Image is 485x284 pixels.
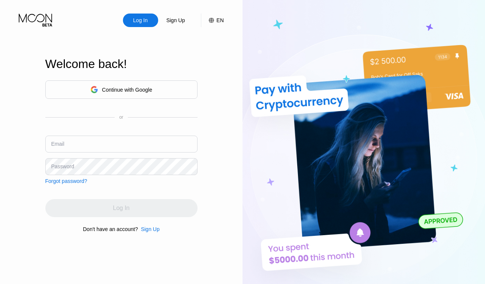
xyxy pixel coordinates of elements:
div: Welcome back! [45,57,198,71]
div: or [119,115,123,120]
div: Sign Up [158,14,193,27]
div: Continue with Google [45,80,198,99]
div: Log In [123,14,158,27]
div: EN [217,17,224,23]
div: Sign Up [141,226,160,232]
div: Don't have an account? [83,226,138,232]
div: Sign Up [138,226,160,232]
div: Continue with Google [102,87,152,93]
div: Password [51,163,74,169]
div: Sign Up [166,17,186,24]
div: Forgot password? [45,178,87,184]
div: Email [51,141,64,147]
div: Log In [132,17,148,24]
div: EN [201,14,224,27]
